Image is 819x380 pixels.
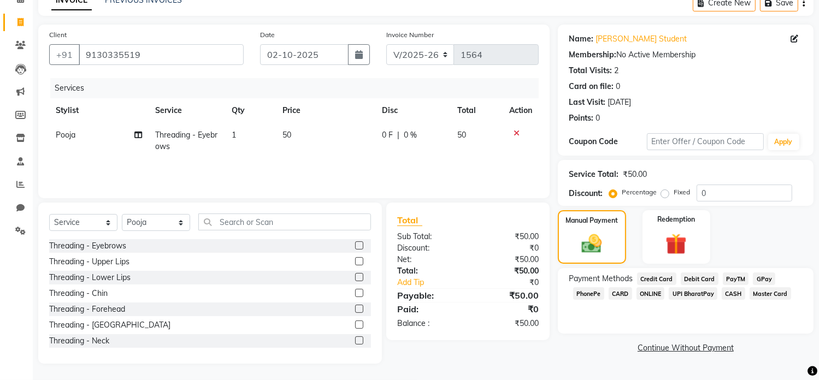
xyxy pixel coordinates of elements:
[389,302,468,316] div: Paid:
[468,231,547,242] div: ₹50.00
[198,213,371,230] input: Search or Scan
[49,335,109,347] div: Threading - Neck
[647,133,764,150] input: Enter Offer / Coupon Code
[596,33,687,45] a: [PERSON_NAME] Student
[560,342,811,354] a: Continue Without Payment
[49,304,125,315] div: Threading - Forehead
[569,33,593,45] div: Name:
[669,287,717,300] span: UPI BharatPay
[49,44,80,65] button: +91
[49,240,126,252] div: Threading - Eyebrows
[283,130,292,140] span: 50
[389,289,468,302] div: Payable:
[50,78,547,98] div: Services
[49,30,67,40] label: Client
[155,130,217,151] span: Threading - Eyebrows
[404,129,417,141] span: 0 %
[397,215,422,226] span: Total
[49,98,149,123] th: Stylist
[674,187,690,197] label: Fixed
[608,97,631,108] div: [DATE]
[575,232,608,256] img: _cash.svg
[49,319,170,331] div: Threading - [GEOGRAPHIC_DATA]
[569,65,612,76] div: Total Visits:
[468,302,547,316] div: ₹0
[389,277,481,288] a: Add Tip
[375,98,451,123] th: Disc
[723,272,749,285] span: PayTM
[276,98,375,123] th: Price
[569,81,614,92] div: Card on file:
[569,97,605,108] div: Last Visit:
[49,272,131,283] div: Threading - Lower Lips
[389,265,468,277] div: Total:
[637,272,676,285] span: Credit Card
[397,129,399,141] span: |
[451,98,503,123] th: Total
[389,318,468,329] div: Balance :
[468,318,547,329] div: ₹50.00
[750,287,791,300] span: Master Card
[481,277,547,288] div: ₹0
[753,272,775,285] span: GPay
[260,30,275,40] label: Date
[569,188,603,199] div: Discount:
[565,216,618,225] label: Manual Payment
[468,289,547,302] div: ₹50.00
[49,288,108,299] div: Threading - Chin
[659,231,693,257] img: _gift.svg
[389,254,468,265] div: Net:
[389,242,468,254] div: Discount:
[681,272,718,285] span: Debit Card
[503,98,539,123] th: Action
[596,112,600,124] div: 0
[569,273,633,284] span: Payment Methods
[232,130,236,140] span: 1
[468,254,547,265] div: ₹50.00
[722,287,745,300] span: CASH
[637,287,665,300] span: ONLINE
[569,49,803,61] div: No Active Membership
[569,49,616,61] div: Membership:
[623,169,647,180] div: ₹50.00
[386,30,434,40] label: Invoice Number
[569,112,593,124] div: Points:
[622,187,657,197] label: Percentage
[768,134,799,150] button: Apply
[569,136,647,147] div: Coupon Code
[468,265,547,277] div: ₹50.00
[573,287,604,300] span: PhonePe
[616,81,620,92] div: 0
[56,130,75,140] span: Pooja
[468,242,547,254] div: ₹0
[609,287,632,300] span: CARD
[614,65,618,76] div: 2
[457,130,466,140] span: 50
[657,215,695,224] label: Redemption
[79,44,244,65] input: Search by Name/Mobile/Email/Code
[382,129,393,141] span: 0 F
[389,231,468,242] div: Sub Total:
[225,98,276,123] th: Qty
[569,169,618,180] div: Service Total:
[149,98,225,123] th: Service
[49,256,129,268] div: Threading - Upper Lips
